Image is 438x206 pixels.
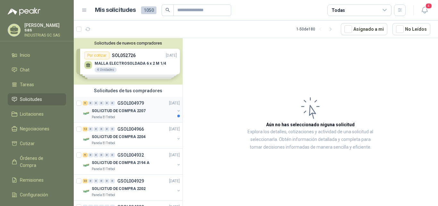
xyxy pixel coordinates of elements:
span: Licitaciones [20,111,44,118]
img: Company Logo [83,110,90,117]
span: 4 [425,3,432,9]
div: 0 [94,127,98,131]
h1: Mis solicitudes [95,5,136,15]
div: 0 [110,179,115,183]
a: 12 0 0 0 0 0 GSOL004966[DATE] Company LogoSOLICITUD DE COMPRA 2204Panela El Trébol [83,125,181,146]
div: 0 [94,179,98,183]
p: [DATE] [169,178,180,184]
div: 0 [99,101,104,105]
button: Asignado a mi [341,23,387,35]
div: 0 [99,179,104,183]
img: Company Logo [83,187,90,195]
a: Configuración [8,189,66,201]
p: Panela El Trébol [92,141,115,146]
div: 0 [110,127,115,131]
a: Licitaciones [8,108,66,120]
p: SOLICITUD DE COMPRA 2207 [92,108,146,114]
p: Panela El Trébol [92,167,115,172]
span: Órdenes de Compra [20,155,60,169]
a: Chat [8,64,66,76]
button: No Leídos [392,23,430,35]
div: 0 [88,153,93,157]
p: GSOL004966 [117,127,144,131]
span: search [165,8,170,12]
div: 22 [83,179,88,183]
div: Todas [332,7,345,14]
span: Cotizar [20,140,35,147]
div: Solicitudes de nuevos compradoresPor cotizarSOL052726[DATE] MALLA ELECTROSOLDADA 6 x 2 M 1/44 Uni... [74,38,182,85]
div: 0 [110,153,115,157]
a: Órdenes de Compra [8,152,66,171]
p: [DATE] [169,152,180,158]
span: Configuración [20,191,48,198]
p: GSOL004979 [117,101,144,105]
div: 0 [105,101,109,105]
a: 22 0 0 0 0 0 GSOL004929[DATE] Company LogoSOLICITUD DE COMPRA 2202Panela El Trébol [83,177,181,198]
p: Panela El Trébol [92,193,115,198]
span: Chat [20,66,29,73]
p: GSOL004929 [117,179,144,183]
p: SOLICITUD DE COMPRA 2194 A [92,160,149,166]
div: 0 [88,127,93,131]
a: Solicitudes [8,93,66,105]
span: 1050 [141,6,156,14]
span: Tareas [20,81,34,88]
a: Cotizar [8,137,66,150]
p: [DATE] [169,100,180,106]
img: Logo peakr [8,8,40,15]
a: Tareas [8,78,66,91]
span: Remisiones [20,177,44,184]
p: Panela El Trébol [92,115,115,120]
span: Negociaciones [20,125,49,132]
button: Solicitudes de nuevos compradores [76,41,180,45]
div: Solicitudes de tus compradores [74,85,182,97]
button: 4 [419,4,430,16]
p: INDUSTRIAS GC SAS [24,33,66,37]
p: [PERSON_NAME] sas [24,23,66,32]
p: [DATE] [169,126,180,132]
div: 0 [105,127,109,131]
div: 9 [83,153,88,157]
div: 0 [105,179,109,183]
div: 0 [99,153,104,157]
a: Negociaciones [8,123,66,135]
div: 0 [94,101,98,105]
img: Company Logo [83,136,90,143]
p: SOLICITUD DE COMPRA 2204 [92,134,146,140]
div: 0 [105,153,109,157]
div: 12 [83,127,88,131]
div: 0 [110,101,115,105]
div: 0 [94,153,98,157]
span: Solicitudes [20,96,42,103]
div: 0 [88,101,93,105]
p: GSOL004932 [117,153,144,157]
a: 5 0 0 0 0 0 GSOL004979[DATE] Company LogoSOLICITUD DE COMPRA 2207Panela El Trébol [83,99,181,120]
img: Company Logo [83,161,90,169]
div: 0 [99,127,104,131]
a: Inicio [8,49,66,61]
div: 5 [83,101,88,105]
h3: Aún no has seleccionado niguna solicitud [266,121,355,128]
div: 0 [88,179,93,183]
div: 1 - 50 de 180 [296,24,336,34]
p: SOLICITUD DE COMPRA 2202 [92,186,146,192]
p: Explora los detalles, cotizaciones y actividad de una solicitud al seleccionarla. Obtén informaci... [247,128,374,151]
span: Inicio [20,52,30,59]
a: Remisiones [8,174,66,186]
a: 9 0 0 0 0 0 GSOL004932[DATE] Company LogoSOLICITUD DE COMPRA 2194 APanela El Trébol [83,151,181,172]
